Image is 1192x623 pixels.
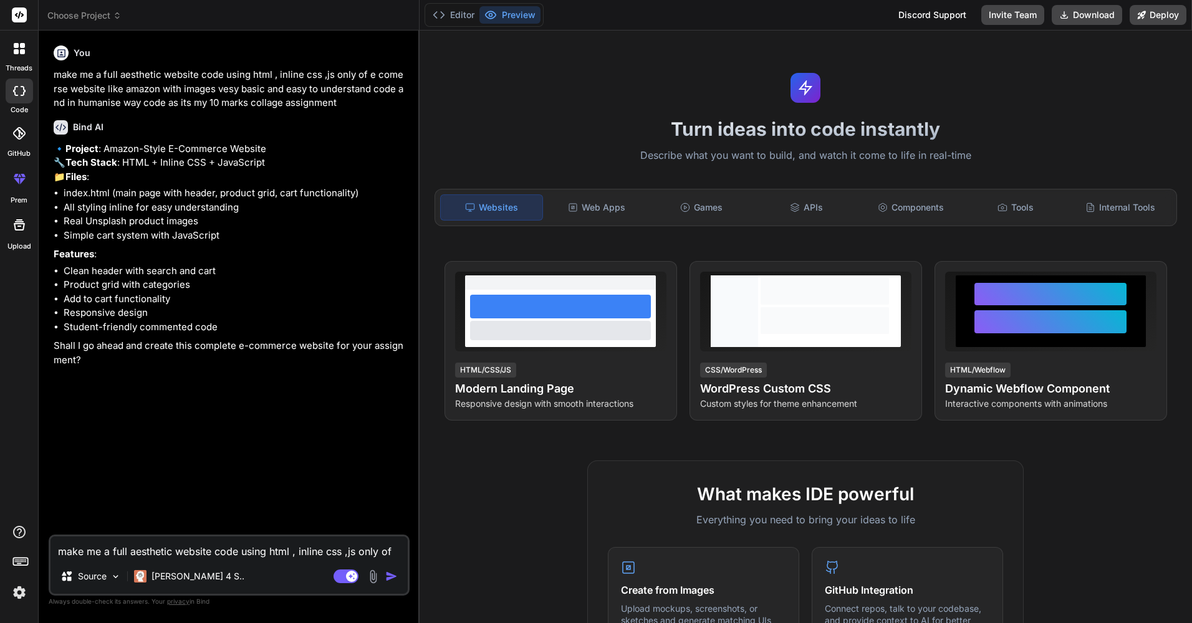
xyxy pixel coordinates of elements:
button: Preview [479,6,541,24]
button: Editor [428,6,479,24]
h1: Turn ideas into code instantly [427,118,1185,140]
strong: Features [54,248,94,260]
label: GitHub [7,148,31,159]
li: Product grid with categories [64,278,407,292]
p: : [54,247,407,262]
img: Pick Models [110,571,121,582]
li: Add to cart functionality [64,292,407,307]
button: Deploy [1130,5,1186,25]
h6: You [74,47,90,59]
div: CSS/WordPress [700,363,767,378]
p: Interactive components with animations [945,397,1156,410]
p: Source [78,570,107,583]
li: index.html (main page with header, product grid, cart functionality) [64,186,407,201]
div: HTML/Webflow [945,363,1011,378]
div: Games [650,194,752,221]
div: Discord Support [891,5,974,25]
h2: What makes IDE powerful [608,481,1003,507]
h4: GitHub Integration [825,583,990,597]
div: Web Apps [546,194,648,221]
li: Student-friendly commented code [64,320,407,335]
span: Choose Project [47,9,122,22]
h4: Modern Landing Page [455,380,666,397]
p: Shall I go ahead and create this complete e-commerce website for your assignment? [54,339,407,367]
strong: Project [65,143,99,155]
p: [PERSON_NAME] 4 S.. [151,570,244,583]
p: Always double-check its answers. Your in Bind [49,596,410,607]
span: privacy [167,597,190,605]
img: settings [9,582,30,603]
div: APIs [755,194,857,221]
div: Internal Tools [1069,194,1171,221]
h4: Dynamic Webflow Component [945,380,1156,397]
p: Custom styles for theme enhancement [700,397,911,410]
div: Components [860,194,962,221]
p: Responsive design with smooth interactions [455,397,666,410]
strong: Tech Stack [65,156,117,168]
h4: Create from Images [621,583,786,597]
p: Everything you need to bring your ideas to life [608,512,1003,527]
p: 🔹 : Amazon-Style E-Commerce Website 🔧 : HTML + Inline CSS + JavaScript 📁 : [54,142,407,184]
img: attachment [366,569,380,584]
div: Websites [440,194,544,221]
p: make me a full aesthetic website code using html , inline css ,js only of e comerse website like ... [54,68,407,110]
img: Claude 4 Sonnet [134,570,147,583]
strong: Files [65,171,87,183]
label: threads [6,63,32,74]
li: Simple cart system with JavaScript [64,229,407,243]
li: Clean header with search and cart [64,264,407,278]
img: icon [385,570,398,583]
label: prem [11,195,27,206]
div: HTML/CSS/JS [455,363,516,378]
label: Upload [7,241,31,252]
div: Tools [964,194,1067,221]
h4: WordPress Custom CSS [700,380,911,397]
li: All styling inline for easy understanding [64,201,407,215]
button: Download [1052,5,1122,25]
p: Describe what you want to build, and watch it come to life in real-time [427,148,1185,164]
label: code [11,105,28,115]
h6: Bind AI [73,121,103,133]
button: Invite Team [981,5,1044,25]
li: Real Unsplash product images [64,214,407,229]
li: Responsive design [64,306,407,320]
